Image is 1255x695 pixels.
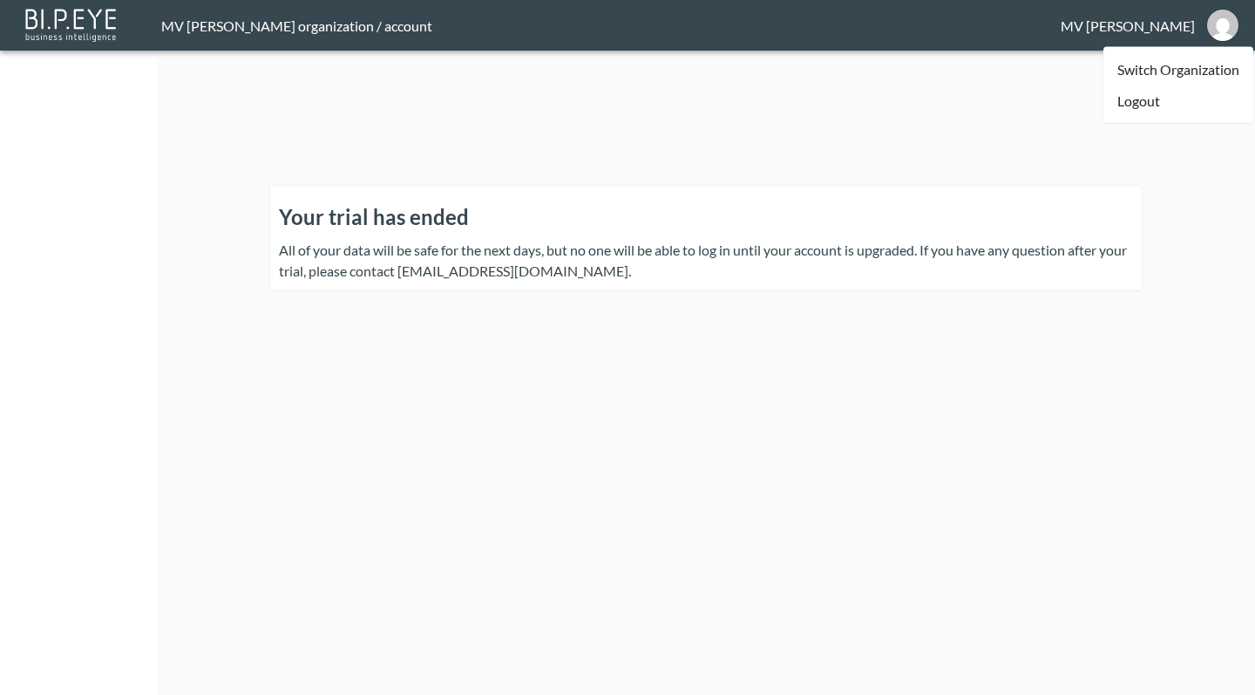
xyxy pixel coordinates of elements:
[161,17,1061,34] div: MV [PERSON_NAME] organization / account
[279,231,1133,282] p: All of your data will be safe for the next days, but no one will be able to log in until your acc...
[1103,54,1253,85] a: Switch Organization
[1103,85,1253,117] li: Logout
[279,204,469,229] b: Your trial has ended
[1195,4,1251,46] button: mv@everywatch.com
[1207,10,1238,41] img: d493794638d223b9f0454023efce278b
[1061,17,1195,34] div: MV [PERSON_NAME]
[22,4,122,44] img: bipeye-logo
